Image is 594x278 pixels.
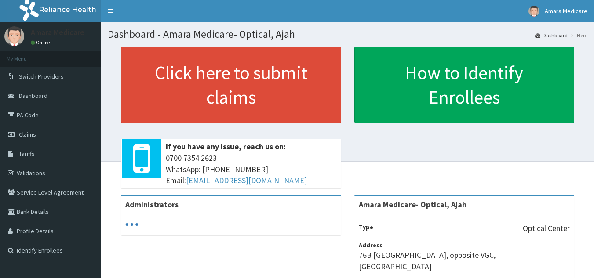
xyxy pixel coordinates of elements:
[4,26,24,46] img: User Image
[19,150,35,158] span: Tariffs
[528,6,539,17] img: User Image
[31,29,84,36] p: Amara Medicare
[359,223,373,231] b: Type
[359,249,570,272] p: 76B [GEOGRAPHIC_DATA], opposite VGC, [GEOGRAPHIC_DATA]
[166,141,286,152] b: If you have any issue, reach us on:
[354,47,575,123] a: How to Identify Enrollees
[125,199,179,209] b: Administrators
[186,175,307,185] a: [EMAIL_ADDRESS][DOMAIN_NAME]
[523,223,570,234] p: Optical Center
[19,130,36,138] span: Claims
[31,40,52,46] a: Online
[535,32,568,39] a: Dashboard
[108,29,587,40] h1: Dashboard - Amara Medicare- Optical, Ajah
[121,47,341,123] a: Click here to submit claims
[166,152,337,186] span: 0700 7354 2623 WhatsApp: [PHONE_NUMBER] Email:
[359,241,383,249] b: Address
[19,92,47,100] span: Dashboard
[19,72,64,80] span: Switch Providers
[125,218,138,231] svg: audio-loading
[359,199,466,209] strong: Amara Medicare- Optical, Ajah
[545,7,587,15] span: Amara Medicare
[568,32,587,39] li: Here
